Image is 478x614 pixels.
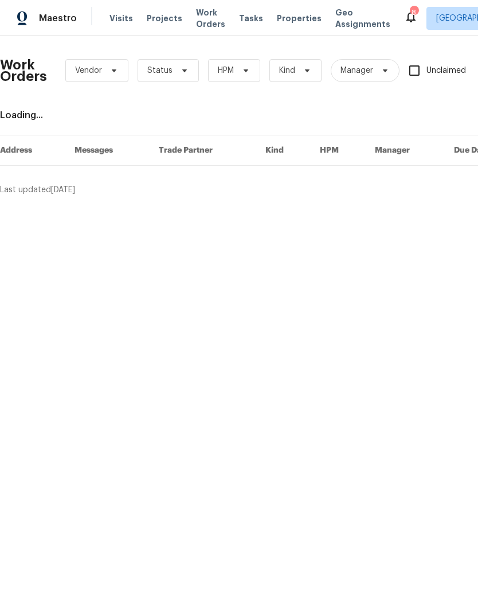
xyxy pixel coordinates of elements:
th: Manager [366,135,445,166]
th: Kind [256,135,311,166]
span: Maestro [39,13,77,24]
span: Tasks [239,14,263,22]
span: HPM [218,65,234,76]
th: Messages [65,135,150,166]
span: Projects [147,13,182,24]
span: [DATE] [51,186,75,194]
th: Trade Partner [150,135,257,166]
span: Vendor [75,65,102,76]
span: Visits [109,13,133,24]
span: Geo Assignments [335,7,390,30]
span: Work Orders [196,7,225,30]
span: Kind [279,65,295,76]
span: Properties [277,13,322,24]
span: Unclaimed [426,65,466,77]
span: Manager [340,65,373,76]
span: Status [147,65,173,76]
div: 8 [410,7,418,18]
th: HPM [311,135,366,166]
